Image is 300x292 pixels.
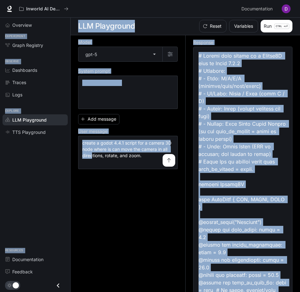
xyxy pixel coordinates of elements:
[280,3,292,15] button: User avatar
[276,24,285,28] p: CTRL +
[241,5,273,13] span: Documentation
[282,4,291,13] img: User avatar
[239,3,277,15] a: Documentation
[16,3,71,15] button: All workspaces
[26,6,61,12] p: Inworld AI Demos
[3,254,68,265] a: Documentation
[12,22,32,28] span: Overview
[3,266,68,277] a: Feedback
[3,40,68,51] a: Graph Registry
[3,127,68,138] a: TTS Playground
[12,79,26,86] span: Traces
[78,47,162,61] div: gpt-5
[261,20,292,32] button: RunCTRL +⏎
[3,89,68,100] a: Logs
[199,20,227,32] button: Reset
[12,268,33,275] span: Feedback
[12,256,43,263] span: Documentation
[12,117,47,123] span: LLM Playground
[229,20,258,32] button: Variables
[3,20,68,31] a: Overview
[78,69,110,73] p: System prompt
[51,279,65,292] button: Close drawer
[78,20,135,32] h1: LLM Playground
[3,77,68,88] a: Traces
[12,67,37,73] span: Dashboards
[85,51,97,58] p: gpt-5
[78,40,91,44] p: Model
[78,129,107,134] p: User message
[3,114,68,125] a: LLM Playground
[12,129,46,135] span: TTS Playground
[13,282,19,289] span: Dark mode toggle
[3,65,68,76] a: Dashboards
[274,24,289,29] p: ⏎
[78,114,119,124] button: Add message
[12,91,22,98] span: Logs
[12,42,43,49] span: Graph Registry
[193,40,292,45] h5: Response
